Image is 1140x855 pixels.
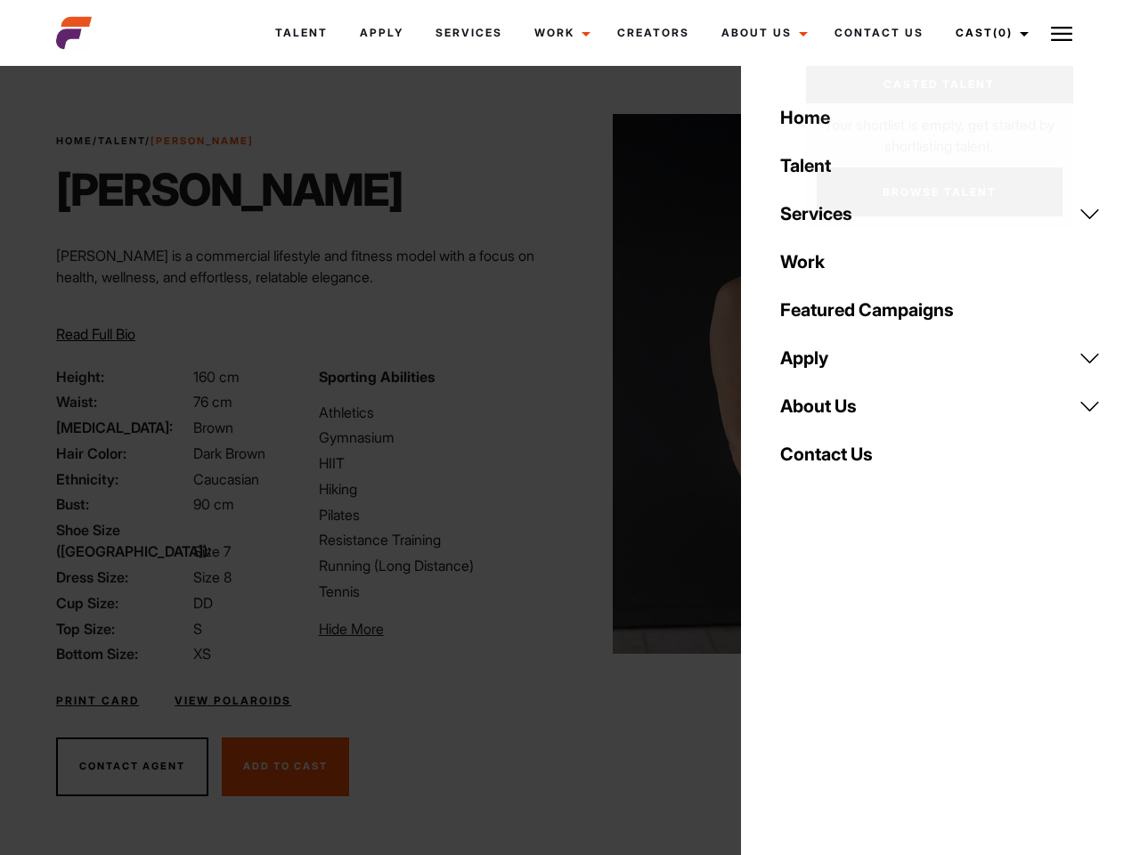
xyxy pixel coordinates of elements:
[193,393,232,411] span: 76 cm
[56,493,190,515] span: Bust:
[56,134,93,147] a: Home
[56,592,190,614] span: Cup Size:
[818,9,940,57] a: Contact Us
[769,382,1111,430] a: About Us
[193,368,240,386] span: 160 cm
[319,478,559,500] li: Hiking
[319,452,559,474] li: HIIT
[769,190,1111,238] a: Services
[175,693,291,709] a: View Polaroids
[56,443,190,464] span: Hair Color:
[56,366,190,387] span: Height:
[319,504,559,525] li: Pilates
[259,9,344,57] a: Talent
[319,529,559,550] li: Resistance Training
[319,607,375,612] li: Volleyball
[151,134,254,147] strong: [PERSON_NAME]
[222,737,349,796] button: Add To Cast
[56,15,92,51] img: cropped-aefm-brand-fav-22-square.png
[601,9,705,57] a: Creators
[243,760,328,772] span: Add To Cast
[193,645,211,663] span: XS
[518,9,601,57] a: Work
[193,594,213,612] span: DD
[806,66,1073,103] a: Casted Talent
[344,9,419,57] a: Apply
[193,470,259,488] span: Caucasian
[319,613,375,618] li: Yoga
[56,134,254,149] span: / /
[193,568,232,586] span: Size 8
[56,468,190,490] span: Ethnicity:
[98,134,145,147] a: Talent
[769,142,1111,190] a: Talent
[193,620,202,638] span: S
[193,419,233,436] span: Brown
[806,103,1073,157] p: Your shortlist is empty, get started by shortlisting talent.
[56,618,190,639] span: Top Size:
[319,581,559,602] li: Tennis
[769,286,1111,334] a: Featured Campaigns
[193,542,231,560] span: Size 7
[193,495,234,513] span: 90 cm
[705,9,818,57] a: About Us
[769,334,1111,382] a: Apply
[319,402,559,423] li: Athletics
[319,427,559,448] li: Gymnasium
[319,620,384,638] span: Hide More
[817,167,1063,216] a: Browse Talent
[56,163,403,216] h1: [PERSON_NAME]
[56,643,190,664] span: Bottom Size:
[56,519,190,562] span: Shoe Size ([GEOGRAPHIC_DATA]):
[56,566,190,588] span: Dress Size:
[56,737,208,796] button: Contact Agent
[56,693,139,709] a: Print Card
[769,238,1111,286] a: Work
[769,94,1111,142] a: Home
[319,368,435,386] strong: Sporting Abilities
[56,323,135,345] button: Read Full Bio
[56,417,190,438] span: [MEDICAL_DATA]:
[940,9,1039,57] a: Cast(0)
[56,302,559,366] p: Through her modeling and wellness brand, HEAL, she inspires others on their wellness journeys—cha...
[193,444,265,462] span: Dark Brown
[769,430,1111,478] a: Contact Us
[56,325,135,343] span: Read Full Bio
[56,391,190,412] span: Waist:
[319,555,559,576] li: Running (Long Distance)
[56,245,559,288] p: [PERSON_NAME] is a commercial lifestyle and fitness model with a focus on health, wellness, and e...
[419,9,518,57] a: Services
[993,26,1013,39] span: (0)
[1051,23,1072,45] img: Burger icon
